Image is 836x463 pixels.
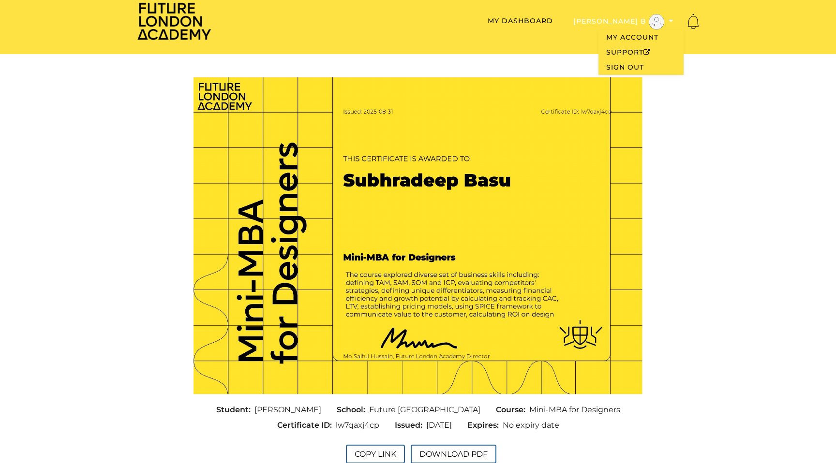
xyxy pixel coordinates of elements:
[598,30,684,45] a: My Account
[488,16,553,25] a: My Dashboard
[598,60,684,75] a: Sign Out
[426,420,452,431] span: [DATE]
[598,45,684,60] a: SupportOpen in a new window
[277,420,336,431] span: Certificate ID:
[496,404,529,416] span: Course:
[643,49,651,56] i: Open in a new window
[467,420,503,431] span: Expires:
[216,404,254,416] span: Student:
[369,404,480,416] span: Future [GEOGRAPHIC_DATA]
[135,1,213,41] img: Home Page
[254,404,321,416] span: [PERSON_NAME]
[529,404,620,416] span: Mini-MBA for Designers
[194,77,642,394] img: Certificate
[337,404,369,416] span: School:
[336,420,379,431] span: lw7qaxj4cp
[395,420,426,431] span: Issued:
[570,14,676,30] button: Toggle menu
[503,420,559,431] span: No expiry date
